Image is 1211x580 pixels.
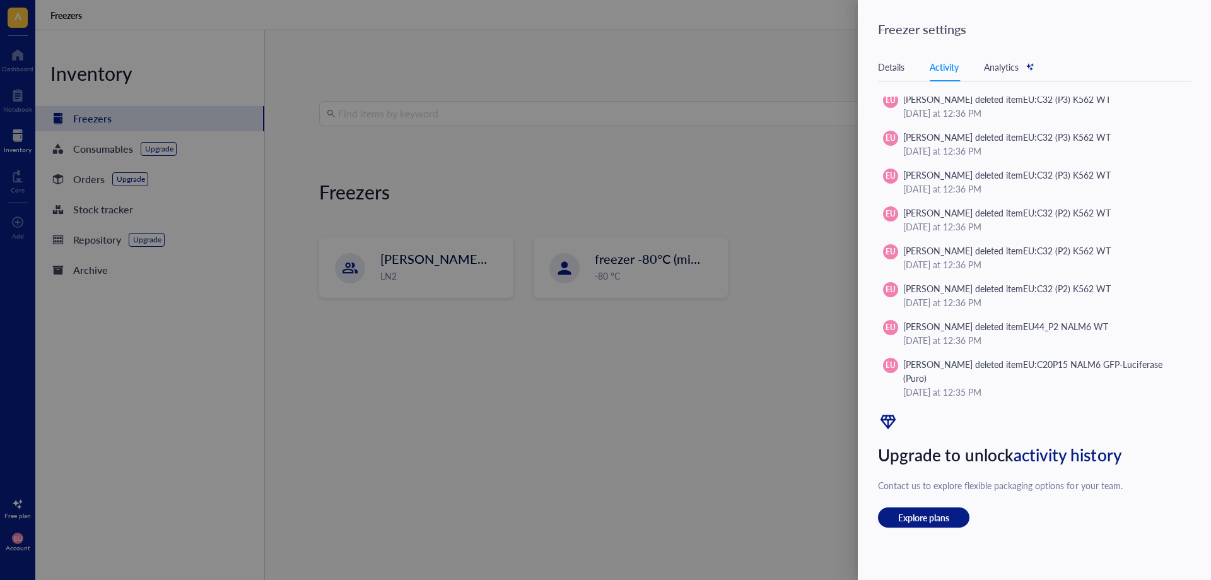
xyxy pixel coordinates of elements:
[903,220,1176,234] div: [DATE] at 12:36 PM
[878,60,904,74] div: Details
[1023,93,1111,105] div: EU:C32 (P3) K562 WT
[1023,282,1111,295] div: EU:C32 (P2) K562 WT
[886,95,896,106] span: EU
[903,168,1111,182] div: [PERSON_NAME] deleted item
[878,478,1191,492] div: Contact us to explore flexible packaging options for your team.
[886,360,896,371] span: EU
[903,144,1176,158] div: [DATE] at 12:36 PM
[903,333,1176,347] div: [DATE] at 12:36 PM
[903,385,1176,399] div: [DATE] at 12:35 PM
[984,60,1034,74] div: Analytics
[886,284,896,295] span: EU
[878,507,1191,528] a: Explore plans
[878,442,1191,468] div: Upgrade to unlock
[878,507,969,528] button: Explore plans
[1023,131,1111,143] div: EU:C32 (P3) K562 WT
[1014,443,1122,466] span: activity history
[903,319,1108,333] div: [PERSON_NAME] deleted item
[903,182,1176,196] div: [DATE] at 12:36 PM
[903,295,1176,309] div: [DATE] at 12:36 PM
[1023,206,1111,219] div: EU:C32 (P2) K562 WT
[878,20,1196,38] div: Freezer settings
[886,246,896,257] span: EU
[903,106,1176,120] div: [DATE] at 12:36 PM
[1023,169,1111,181] div: EU:C32 (P3) K562 WT
[903,206,1111,220] div: [PERSON_NAME] deleted item
[930,60,959,74] div: Activity
[886,133,896,144] span: EU
[903,92,1111,106] div: [PERSON_NAME] deleted item
[903,281,1111,295] div: [PERSON_NAME] deleted item
[886,170,896,182] span: EU
[903,244,1111,257] div: [PERSON_NAME] deleted item
[903,130,1111,144] div: [PERSON_NAME] deleted item
[1023,244,1111,257] div: EU:C32 (P2) K562 WT
[886,208,896,220] span: EU
[903,357,1176,385] div: [PERSON_NAME] deleted item
[903,358,1162,384] div: EU:C20P15 NALM6 GFP-Luciferase (Puro)
[1023,320,1108,333] div: EU44_P2 NALM6 WT
[898,512,949,523] span: Explore plans
[886,322,896,333] span: EU
[903,257,1176,271] div: [DATE] at 12:36 PM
